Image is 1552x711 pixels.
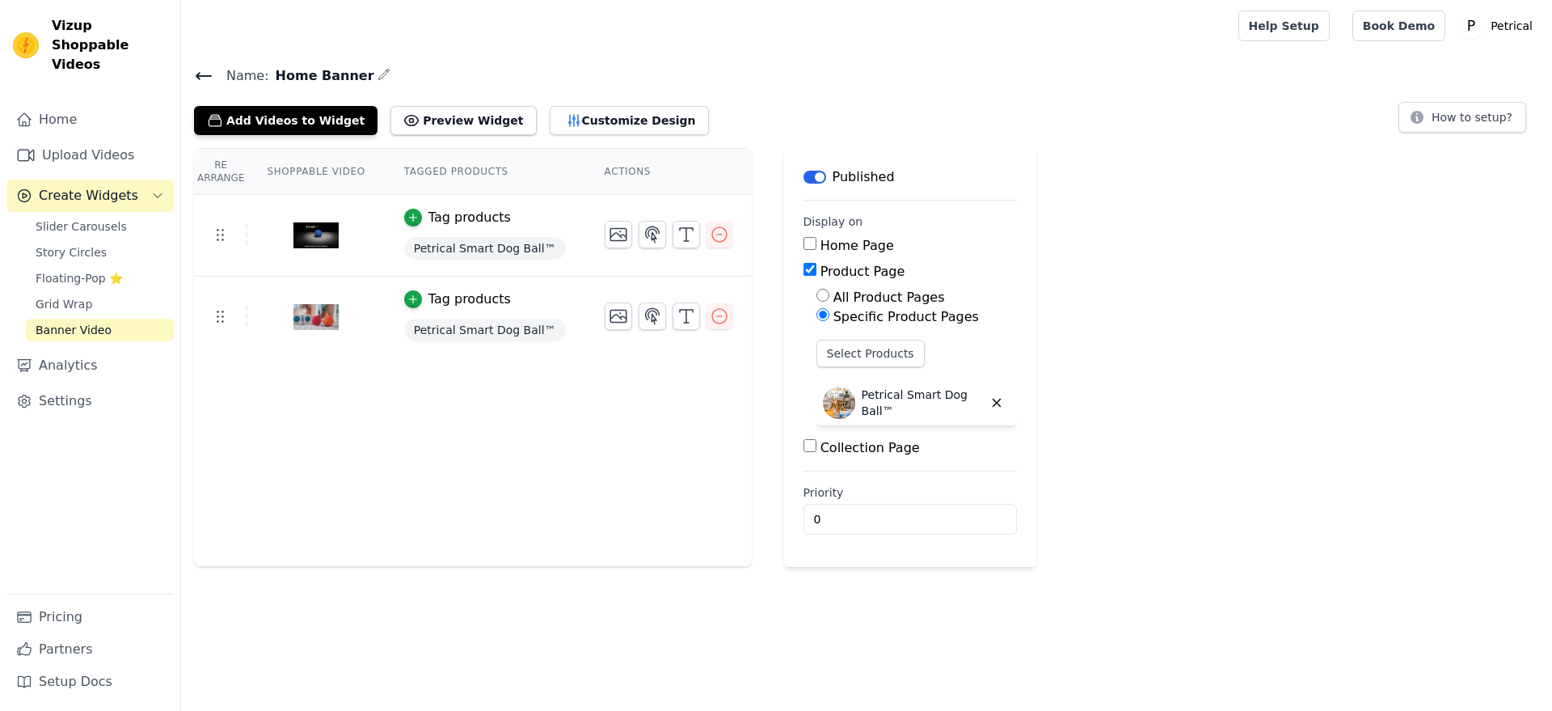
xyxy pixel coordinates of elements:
p: Petrical Smart Dog Ball™ [862,387,983,419]
legend: Display on [803,214,863,230]
button: Tag products [404,290,511,309]
span: Grid Wrap [36,296,92,312]
img: Vizup [13,32,39,58]
button: Create Widgets [6,180,174,212]
button: Change Thumbnail [605,303,632,330]
a: Grid Wrap [26,293,174,315]
a: Partners [6,633,174,666]
button: How to setup? [1398,102,1526,133]
label: All Product Pages [833,290,945,305]
button: Tag products [404,208,511,227]
label: Collection Page [820,440,920,455]
span: Petrical Smart Dog Ball™ [404,237,566,260]
span: Vizup Shoppable Videos [52,16,167,74]
div: Tag products [428,208,511,227]
a: Setup Docs [6,666,174,698]
p: Published [833,167,895,187]
a: Analytics [6,349,174,382]
img: Petrical Smart Dog Ball™ [823,387,855,419]
div: Tag products [428,290,511,309]
label: Priority [803,485,1017,501]
a: Story Circles [26,241,174,264]
span: Petrical Smart Dog Ball™ [404,319,566,341]
th: Re Arrange [194,149,247,195]
button: Delete widget [983,389,1010,417]
a: Banner Video [26,319,174,341]
button: Preview Widget [390,106,536,135]
th: Shoppable Video [247,149,384,195]
button: Select Products [816,340,925,367]
a: Pricing [6,601,174,633]
th: Actions [585,149,752,195]
label: Specific Product Pages [833,309,979,324]
th: Tagged Products [385,149,585,195]
a: Floating-Pop ⭐ [26,267,174,290]
span: Floating-Pop ⭐ [36,270,123,286]
span: Slider Carousels [36,218,127,235]
a: Home [6,104,174,136]
button: Customize Design [550,106,709,135]
div: Edit Name [377,65,390,87]
span: Create Widgets [39,186,138,205]
a: Help Setup [1238,11,1330,41]
button: Add Videos to Widget [194,106,377,135]
img: vizup-images-7224.png [293,278,339,356]
a: Book Demo [1352,11,1445,41]
img: vizup-images-a133.png [293,197,339,274]
button: P Petrical [1458,11,1539,40]
a: Slider Carousels [26,215,174,238]
span: Story Circles [36,244,107,260]
a: How to setup? [1398,113,1526,129]
span: Name: [213,66,269,86]
span: Home Banner [269,66,374,86]
span: Banner Video [36,322,112,338]
text: P [1467,18,1475,34]
p: Petrical [1484,11,1539,40]
button: Change Thumbnail [605,221,632,248]
a: Settings [6,385,174,417]
a: Upload Videos [6,139,174,171]
label: Product Page [820,264,905,279]
label: Home Page [820,238,894,253]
